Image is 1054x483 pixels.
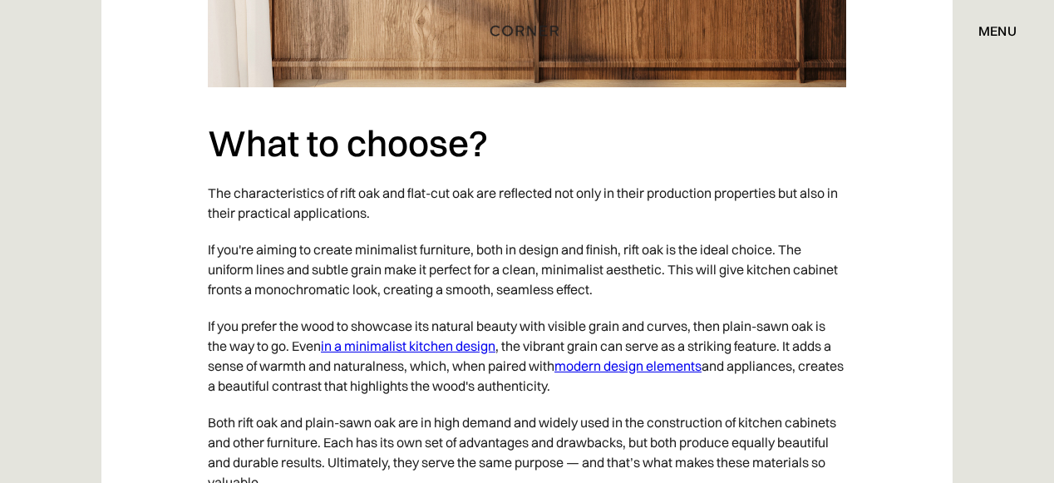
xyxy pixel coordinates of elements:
[208,175,846,231] p: The characteristics of rift oak and flat-cut oak are reflected not only in their production prope...
[208,308,846,404] p: If you prefer the wood to showcase its natural beauty with visible grain and curves, then plain-s...
[554,357,702,374] a: modern design elements
[962,17,1017,45] div: menu
[208,121,846,166] h2: What to choose?
[321,338,495,354] a: in a minimalist kitchen design
[208,231,846,308] p: If you're aiming to create minimalist furniture, both in design and finish, rift oak is the ideal...
[490,20,563,42] a: home
[978,24,1017,37] div: menu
